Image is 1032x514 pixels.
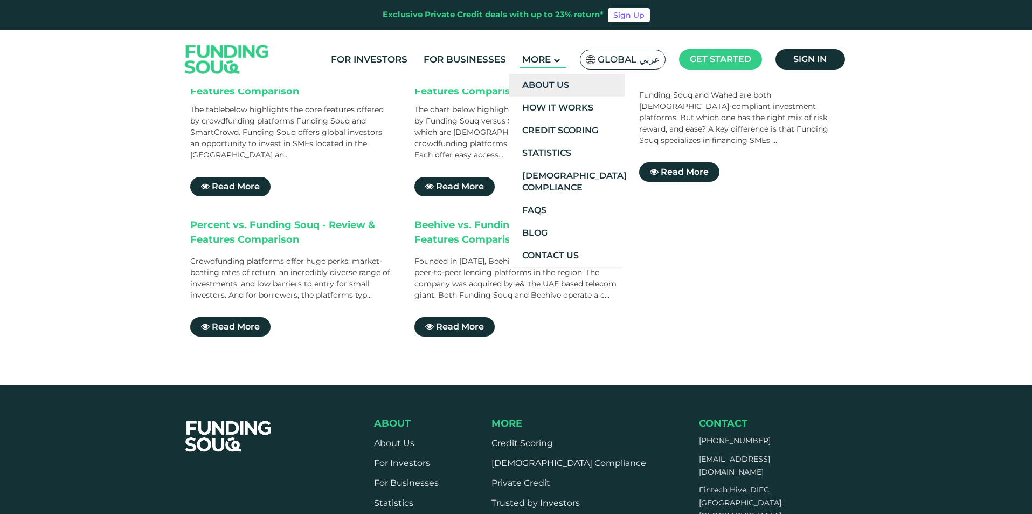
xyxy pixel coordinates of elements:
a: Sign Up [608,8,650,22]
span: Global عربي [598,53,660,66]
a: [DEMOGRAPHIC_DATA] Compliance [491,458,646,468]
a: Credit Scoring [509,119,625,142]
a: For Investors [374,458,430,468]
img: FooterLogo [175,408,282,465]
a: Credit Scoring [491,438,553,448]
a: How It Works [509,97,625,119]
span: More [491,417,522,429]
a: Blog [509,222,625,244]
a: About Us [374,438,414,448]
span: Read More [212,181,260,191]
span: Sign in [793,54,827,64]
div: Percent vs. Funding Souq - Review & Features Comparison [190,218,393,250]
div: Beehive vs. Funding Souq - Review & Features Comparison [414,218,618,250]
a: [PHONE_NUMBER] [699,436,771,446]
a: Statistics [374,498,413,508]
a: [DEMOGRAPHIC_DATA] Compliance [509,165,625,199]
a: Contact Us [509,244,625,267]
div: Funding Souq and Wahed are both [DEMOGRAPHIC_DATA]-compliant investment platforms. But which one ... [639,90,842,146]
a: For Businesses [421,51,509,68]
span: Read More [661,167,709,177]
span: Read More [436,321,484,332]
a: For Investors [328,51,410,68]
div: Exclusive Private Credit deals with up to 23% return* [383,9,604,21]
img: Logo [174,32,280,87]
a: Read More [414,317,495,337]
span: Get started [690,54,751,64]
div: Founded in [DATE], Beehive is among the earliest peer-to-peer lending platforms in the region. Th... [414,256,618,301]
span: Read More [212,321,260,332]
a: Read More [190,317,271,337]
span: Read More [436,181,484,191]
div: About [374,417,439,429]
a: Read More [639,162,719,182]
a: Sign in [775,49,845,70]
span: Contact [699,417,747,429]
div: The tablebelow highlights the core features offered by crowdfunding platforms Funding Souq and Sm... [190,104,393,161]
span: More [522,54,551,65]
a: For Businesses [374,478,439,488]
div: The chart below highlights the core features offered by Funding Souq versus Stake platform, both ... [414,104,618,161]
a: About Us [509,74,625,97]
a: Trusted by Investors [491,498,580,508]
a: [EMAIL_ADDRESS][DOMAIN_NAME] [699,454,770,477]
a: FAQs [509,199,625,222]
a: Private Credit [491,478,550,488]
div: Crowdfunding platforms offer huge perks: market-beating rates of return, an incredibly diverse ra... [190,256,393,301]
a: Read More [190,177,271,196]
a: Statistics [509,142,625,165]
a: Read More [414,177,495,196]
img: SA Flag [586,55,595,64]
